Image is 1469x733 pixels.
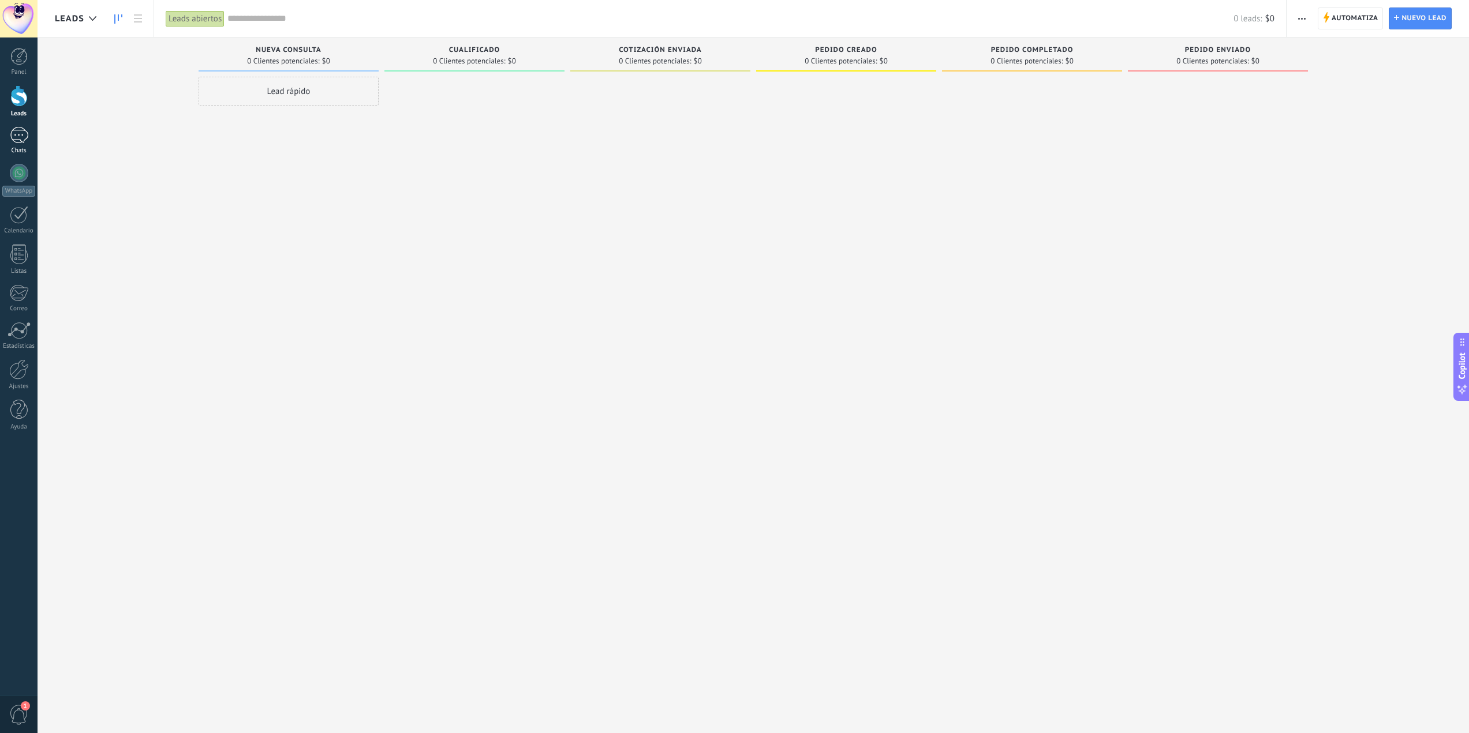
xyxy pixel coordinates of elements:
div: Nueva consulta [204,46,373,56]
span: $0 [508,58,516,65]
span: Cotización enviada [619,46,702,54]
div: Lead rápido [199,77,379,106]
span: 0 Clientes potenciales: [990,58,1063,65]
span: 1 [21,701,30,711]
div: Pedido enviado [1134,46,1302,56]
div: Chats [2,147,36,155]
div: Listas [2,268,36,275]
span: $0 [322,58,330,65]
div: Pedido completado [948,46,1116,56]
span: $0 [694,58,702,65]
div: Panel [2,69,36,76]
span: Pedido creado [815,46,877,54]
span: Nueva consulta [256,46,321,54]
span: $0 [1066,58,1074,65]
span: 0 Clientes potenciales: [247,58,319,65]
span: 0 Clientes potenciales: [433,58,505,65]
div: Leads abiertos [166,10,225,27]
span: 0 Clientes potenciales: [619,58,691,65]
div: Correo [2,305,36,313]
div: WhatsApp [2,186,35,197]
div: Estadísticas [2,343,36,350]
div: Leads [2,110,36,118]
a: Nuevo lead [1389,7,1452,29]
a: Lista [128,7,148,30]
span: Cualificado [449,46,500,54]
a: Leads [109,7,128,30]
span: 0 leads: [1233,13,1262,24]
span: Pedido enviado [1185,46,1251,54]
span: Nuevo lead [1401,8,1446,29]
span: $0 [880,58,888,65]
span: Automatiza [1332,8,1378,29]
div: Cualificado [390,46,559,56]
div: Cotización enviada [576,46,745,56]
a: Automatiza [1318,7,1384,29]
span: $0 [1251,58,1259,65]
span: Copilot [1456,352,1468,379]
div: Calendario [2,227,36,235]
span: 0 Clientes potenciales: [805,58,877,65]
span: Pedido completado [991,46,1074,54]
span: Leads [55,13,84,24]
span: 0 Clientes potenciales: [1176,58,1249,65]
div: Pedido creado [762,46,930,56]
div: Ayuda [2,423,36,431]
span: $0 [1265,13,1274,24]
button: Más [1294,7,1310,29]
div: Ajustes [2,383,36,390]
